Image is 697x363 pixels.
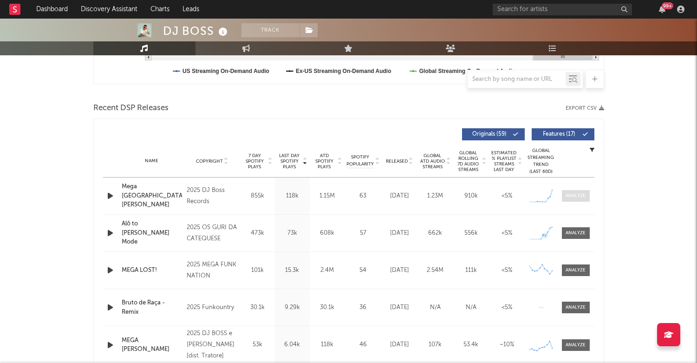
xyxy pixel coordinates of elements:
div: [DATE] [384,191,415,201]
a: Bruto de Raça - Remix [122,298,182,317]
button: Originals(59) [462,128,525,140]
div: 855k [242,191,273,201]
span: Originals ( 59 ) [468,132,511,137]
text: US Streaming On-Demand Audio [182,68,269,74]
div: 30.1k [242,303,273,312]
div: 73k [277,229,307,238]
span: Global Rolling 7D Audio Streams [456,150,481,172]
span: ATD Spotify Plays [312,153,337,170]
div: 107k [420,340,451,350]
span: Last Day Spotify Plays [277,153,302,170]
div: 2025 MEGA FUNK NATION [187,259,237,282]
text: Ex-US Streaming On-Demand Audio [295,68,391,74]
div: 118k [312,340,342,350]
div: [DATE] [384,229,415,238]
text: Global Streaming On-Demand Audio [419,68,515,74]
div: 2025 OS GURI DA CATEQUESE [187,222,237,244]
button: 99+ [659,6,665,13]
span: Released [386,158,408,164]
button: Features(17) [532,128,594,140]
a: Mega [GEOGRAPHIC_DATA][PERSON_NAME] [122,182,182,210]
div: Global Streaming Trend (Last 60D) [527,147,555,175]
div: 910k [456,191,487,201]
span: Copyright [196,158,223,164]
div: [DATE] [384,303,415,312]
div: 111k [456,266,487,275]
div: 46 [347,340,379,350]
div: 6.04k [277,340,307,350]
div: 473k [242,229,273,238]
div: N/A [420,303,451,312]
div: 662k [420,229,451,238]
span: Recent DSP Releases [93,103,169,114]
div: 2025 Funkountry [187,302,237,313]
div: 608k [312,229,342,238]
div: 57 [347,229,379,238]
div: 2.54M [420,266,451,275]
a: Alô to [PERSON_NAME] Mode [122,219,182,247]
div: Name [122,158,182,165]
div: <5% [491,303,522,312]
div: 63 [347,191,379,201]
div: 556k [456,229,487,238]
div: 9.29k [277,303,307,312]
div: 53.4k [456,340,487,350]
div: 2.4M [312,266,342,275]
span: 7 Day Spotify Plays [242,153,267,170]
input: Search by song name or URL [468,76,566,83]
div: [DATE] [384,340,415,350]
span: Estimated % Playlist Streams Last Day [491,150,517,172]
a: MEGA LOST! [122,266,182,275]
div: 2025 DJ BOSS e [PERSON_NAME] [dist. Tratore] [187,328,237,362]
div: <5% [491,266,522,275]
div: N/A [456,303,487,312]
a: MEGA [PERSON_NAME] [122,336,182,354]
div: 2025 DJ Boss Records [187,185,237,207]
button: Export CSV [566,106,604,111]
button: Track [241,23,300,37]
div: 99 + [662,2,673,9]
div: <5% [491,229,522,238]
div: 15.3k [277,266,307,275]
div: 1.23M [420,191,451,201]
div: 118k [277,191,307,201]
span: Global ATD Audio Streams [420,153,445,170]
span: Features ( 17 ) [538,132,580,137]
div: 53k [242,340,273,350]
div: <5% [491,191,522,201]
div: ~ 10 % [491,340,522,350]
input: Search for artists [493,4,632,15]
div: 101k [242,266,273,275]
div: DJ BOSS [163,23,230,39]
div: [DATE] [384,266,415,275]
div: 30.1k [312,303,342,312]
div: 1.15M [312,191,342,201]
span: Spotify Popularity [346,154,374,168]
div: 36 [347,303,379,312]
div: 54 [347,266,379,275]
